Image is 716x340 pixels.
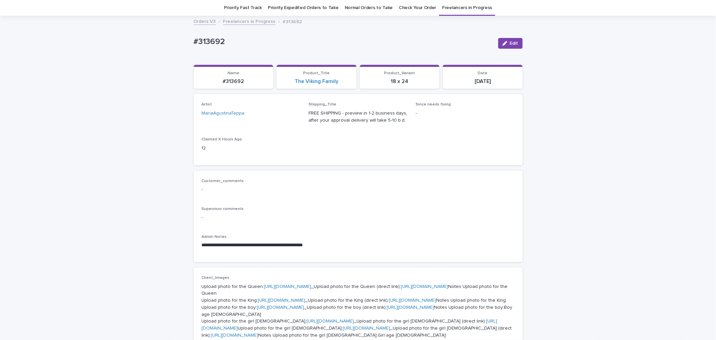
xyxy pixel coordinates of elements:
[202,102,212,107] span: Artist
[211,333,258,338] a: [URL][DOMAIN_NAME]
[303,71,330,75] span: Product_Title
[308,110,408,124] p: FREE SHIPPING - preview in 1-2 business days, after your approval delivery will take 5-10 b.d.
[198,78,270,85] p: #313692
[343,326,390,331] a: [URL][DOMAIN_NAME]
[202,110,245,117] a: MariaAgustinaTeppa
[307,319,354,324] a: [URL][DOMAIN_NAME]
[387,305,434,310] a: [URL][DOMAIN_NAME]
[228,71,239,75] span: Name
[194,37,493,47] p: #313692
[264,284,312,289] a: [URL][DOMAIN_NAME]
[364,78,436,85] p: 18 x 24
[416,110,515,117] p: -
[510,41,518,46] span: Edit
[384,71,415,75] span: Product_Variant
[202,235,227,239] span: Admin Notes
[498,38,523,49] button: Edit
[194,17,216,25] a: Orders V3
[401,284,448,289] a: [URL][DOMAIN_NAME]
[202,145,301,152] p: 12
[223,17,276,25] a: Freelancers in Progress
[283,17,302,25] p: #313692
[389,298,436,303] a: [URL][DOMAIN_NAME]
[308,102,336,107] span: Shipping_Title
[447,78,519,85] p: [DATE]
[202,137,242,141] span: Claimed X Hours Ago
[257,305,304,310] a: [URL][DOMAIN_NAME]
[202,214,515,221] p: -
[202,186,515,193] p: -
[416,102,451,107] span: Since needs fixing
[202,179,244,183] span: Customer_comments
[478,71,487,75] span: Date
[295,78,338,85] a: The Viking Family
[202,207,244,211] span: Supervisor comments
[258,298,305,303] a: [URL][DOMAIN_NAME]
[202,276,230,280] span: Client_Images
